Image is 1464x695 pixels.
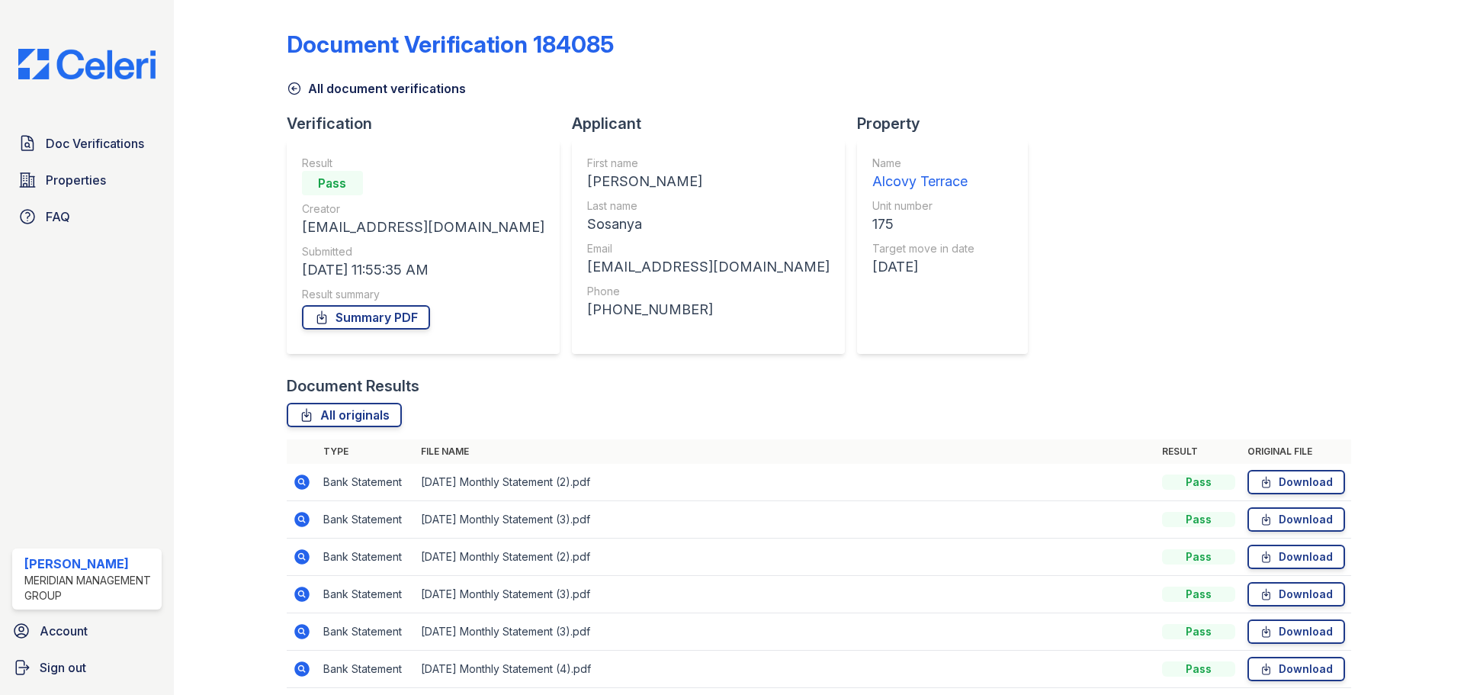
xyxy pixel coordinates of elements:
[415,576,1156,613] td: [DATE] Monthly Statement (3).pdf
[415,539,1156,576] td: [DATE] Monthly Statement (2).pdf
[1247,545,1345,569] a: Download
[415,651,1156,688] td: [DATE] Monthly Statement (4).pdf
[872,256,974,278] div: [DATE]
[302,217,544,238] div: [EMAIL_ADDRESS][DOMAIN_NAME]
[587,171,830,192] div: [PERSON_NAME]
[1162,661,1235,677] div: Pass
[302,305,430,330] a: Summary PDF
[287,31,614,58] div: Document Verification 184085
[415,613,1156,651] td: [DATE] Monthly Statement (3).pdf
[872,156,974,192] a: Name Alcovy Terrace
[872,241,974,256] div: Target move in date
[12,165,162,195] a: Properties
[1162,624,1235,639] div: Pass
[46,134,144,153] span: Doc Verifications
[24,573,156,603] div: Meridian Management Group
[1247,582,1345,607] a: Download
[12,128,162,159] a: Doc Verifications
[1241,439,1351,464] th: Original file
[317,539,415,576] td: Bank Statement
[302,201,544,217] div: Creator
[872,156,974,171] div: Name
[872,198,974,214] div: Unit number
[415,464,1156,501] td: [DATE] Monthly Statement (2).pdf
[587,214,830,235] div: Sosanya
[12,201,162,232] a: FAQ
[46,208,70,226] span: FAQ
[1247,619,1345,644] a: Download
[287,403,402,427] a: All originals
[872,171,974,192] div: Alcovy Terrace
[317,651,415,688] td: Bank Statement
[302,156,544,171] div: Result
[1247,657,1345,681] a: Download
[317,501,415,539] td: Bank Statement
[302,259,544,281] div: [DATE] 11:55:35 AM
[587,156,830,171] div: First name
[302,171,363,195] div: Pass
[1162,512,1235,527] div: Pass
[1162,587,1235,602] div: Pass
[6,49,168,79] img: CE_Logo_Blue-a8612792a0a2168367f1c8372b55b34899dd931a85d93a1a3d3e32e68fde9ad4.png
[6,616,168,646] a: Account
[1247,470,1345,494] a: Download
[317,613,415,651] td: Bank Statement
[317,464,415,501] td: Bank Statement
[46,171,106,189] span: Properties
[872,214,974,235] div: 175
[287,79,466,98] a: All document verifications
[6,652,168,683] a: Sign out
[1247,507,1345,532] a: Download
[317,576,415,613] td: Bank Statement
[1162,549,1235,565] div: Pass
[587,198,830,214] div: Last name
[287,113,572,134] div: Verification
[317,439,415,464] th: Type
[40,658,86,677] span: Sign out
[1156,439,1241,464] th: Result
[587,241,830,256] div: Email
[587,256,830,278] div: [EMAIL_ADDRESS][DOMAIN_NAME]
[857,113,1040,134] div: Property
[415,501,1156,539] td: [DATE] Monthly Statement (3).pdf
[415,439,1156,464] th: File name
[24,555,156,573] div: [PERSON_NAME]
[302,287,544,302] div: Result summary
[1162,475,1235,490] div: Pass
[302,244,544,259] div: Submitted
[572,113,857,134] div: Applicant
[587,299,830,320] div: [PHONE_NUMBER]
[40,622,88,640] span: Account
[287,375,419,397] div: Document Results
[587,284,830,299] div: Phone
